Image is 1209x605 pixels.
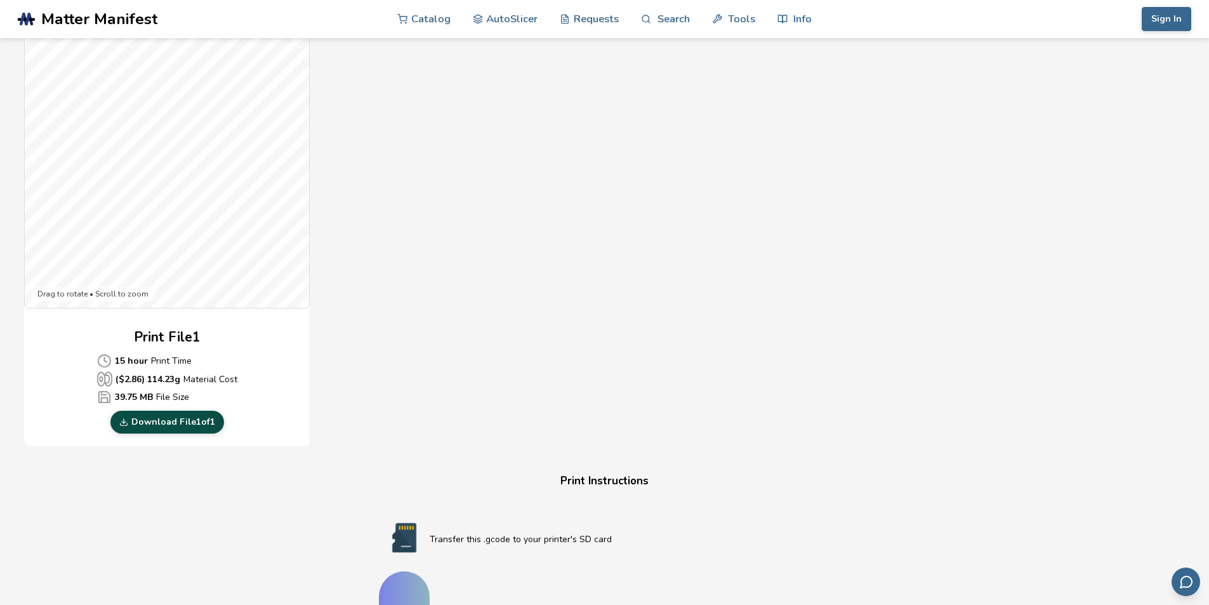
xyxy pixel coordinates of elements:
[110,411,224,434] a: Download File1of1
[379,522,430,554] img: SD card
[1172,568,1200,596] button: Send feedback via email
[115,354,148,368] b: 15 hour
[97,371,237,387] p: Material Cost
[97,354,237,368] p: Print Time
[97,354,112,368] span: Average Cost
[115,390,153,404] b: 39.75 MB
[1142,7,1191,31] button: Sign In
[41,10,157,28] span: Matter Manifest
[364,472,846,491] h4: Print Instructions
[97,390,237,404] p: File Size
[116,373,180,386] b: ($ 2.86 ) 114.23 g
[134,328,201,347] h2: Print File 1
[430,533,831,546] p: Transfer this .gcode to your printer's SD card
[97,390,112,404] span: Average Cost
[31,287,155,302] div: Drag to rotate • Scroll to zoom
[97,371,112,387] span: Average Cost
